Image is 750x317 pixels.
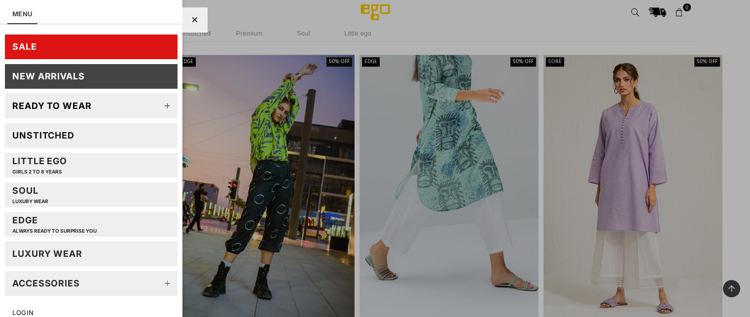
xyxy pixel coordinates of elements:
[12,10,33,18] a: MENU
[12,198,48,205] p: LUXURY WEAR
[12,70,85,82] div: New Arrivals
[12,41,37,52] div: SALE
[12,130,74,141] div: Unstitched
[5,123,178,148] a: Unstitched
[12,185,48,204] div: Soul
[12,169,67,175] p: GIRLS 2 TO 8 YEARS
[5,182,178,207] a: SoulLUXURY WEAR
[5,212,178,237] a: EDGEAlways ready to surprise you
[12,100,92,111] div: Ready to wear
[12,228,97,234] p: Always ready to surprise you
[12,248,82,259] div: LUXURY WEAR
[5,94,178,118] a: Ready to wear
[5,242,178,266] a: LUXURY WEAR
[5,35,178,59] a: SALE
[12,278,80,289] div: Accessories
[12,155,67,175] div: Little EGO
[5,153,178,177] a: Little EGOGIRLS 2 TO 8 YEARS
[182,7,207,32] div: Close Menu
[5,271,178,296] a: Accessories
[12,214,97,234] div: EDGE
[5,64,178,89] a: New Arrivals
